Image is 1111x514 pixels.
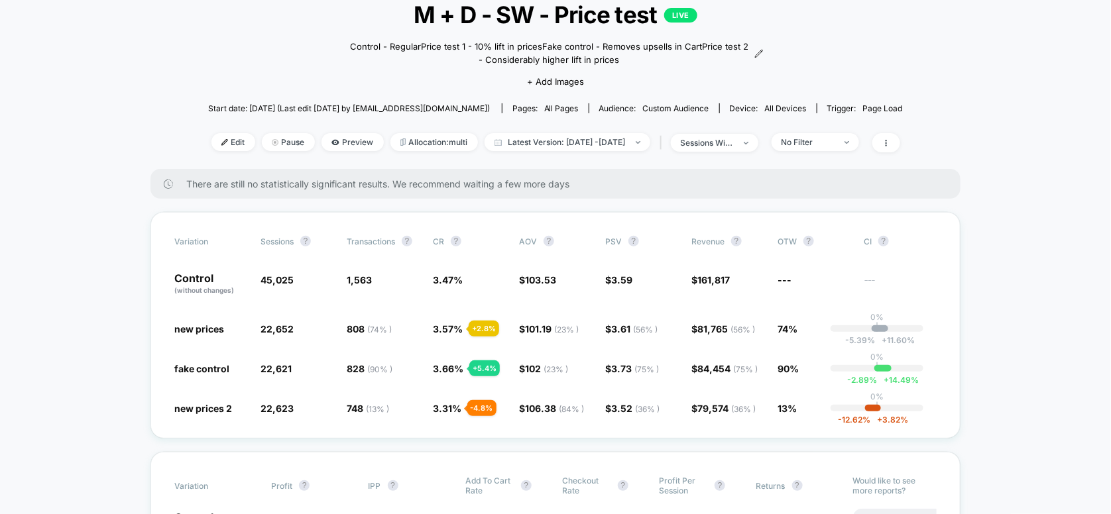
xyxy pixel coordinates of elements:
[388,480,398,491] button: ?
[174,273,247,295] p: Control
[756,481,786,491] span: Returns
[636,141,640,144] img: end
[697,363,758,374] span: 84,454
[765,103,807,113] span: all devices
[347,274,372,285] span: 1,563
[845,335,875,345] span: -5.39 %
[778,236,850,246] span: OTW
[367,364,392,374] span: ( 90 % )
[243,1,868,28] span: M + D - SW - Price test
[521,480,532,491] button: ?
[525,323,579,334] span: 101.19
[605,323,658,334] span: $
[261,363,292,374] span: 22,621
[778,323,797,334] span: 74%
[697,323,755,334] span: 81,765
[519,274,556,285] span: $
[519,323,579,334] span: $
[778,403,797,414] span: 13%
[525,403,584,414] span: 106.38
[878,236,889,246] button: ?
[469,360,500,376] div: + 5.4 %
[271,481,292,491] span: Profit
[347,236,395,246] span: Transactions
[525,274,556,285] span: 103.53
[544,103,579,113] span: all pages
[544,236,554,246] button: ?
[731,325,755,334] span: ( 56 % )
[659,476,708,495] span: Profit Per Session
[744,142,748,144] img: end
[838,415,870,425] span: -12.62 %
[877,415,882,425] span: +
[853,476,937,495] p: Would like to see more reports?
[433,363,463,374] span: 3.66 %
[322,133,384,151] span: Preview
[367,325,392,334] span: ( 74 % )
[402,236,412,246] button: ?
[559,404,584,414] span: ( 84 % )
[864,276,937,295] span: ---
[870,391,884,401] p: 0%
[633,325,658,334] span: ( 56 % )
[664,8,697,23] p: LIVE
[882,335,887,345] span: +
[628,236,639,246] button: ?
[611,363,659,374] span: 3.73
[299,480,310,491] button: ?
[778,274,791,285] span: ---
[433,403,461,414] span: 3.31 %
[863,103,903,113] span: Page Load
[495,139,502,146] img: calendar
[719,103,817,113] span: Device:
[884,375,889,385] span: +
[261,274,294,285] span: 45,025
[691,403,756,414] span: $
[605,236,622,246] span: PSV
[525,363,568,374] span: 102
[347,403,389,414] span: 748
[697,403,756,414] span: 79,574
[400,138,406,146] img: rebalance
[261,323,294,334] span: 22,652
[864,236,937,246] span: CI
[262,133,315,151] span: Pause
[519,236,537,246] span: AOV
[272,139,278,146] img: end
[174,236,247,246] span: Variation
[634,364,659,374] span: ( 75 % )
[174,363,229,374] span: fake control
[347,363,392,374] span: 828
[870,415,908,425] span: 3.82 %
[605,403,660,414] span: $
[347,40,752,66] span: Control - RegularPrice test 1 - 10% lift in pricesFake control - Removes upsells in CartPrice tes...
[519,403,584,414] span: $
[527,76,584,87] span: + Add Images
[451,236,461,246] button: ?
[731,236,742,246] button: ?
[691,363,758,374] span: $
[847,375,877,385] span: -2.89 %
[211,133,255,151] span: Edit
[347,323,392,334] span: 808
[803,236,814,246] button: ?
[469,321,499,336] div: + 2.8 %
[697,274,730,285] span: 161,817
[870,352,884,362] p: 0%
[657,133,671,152] span: |
[174,323,224,334] span: new prices
[827,103,903,113] div: Trigger:
[876,322,878,332] p: |
[433,323,463,334] span: 3.57 %
[554,325,579,334] span: ( 23 % )
[643,103,709,113] span: Custom Audience
[845,141,849,144] img: end
[512,103,579,113] div: Pages:
[605,363,659,374] span: $
[300,236,311,246] button: ?
[174,476,247,495] span: Variation
[792,480,803,491] button: ?
[733,364,758,374] span: ( 75 % )
[174,286,234,294] span: (without changes)
[208,103,490,113] span: Start date: [DATE] (Last edit [DATE] by [EMAIL_ADDRESS][DOMAIN_NAME])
